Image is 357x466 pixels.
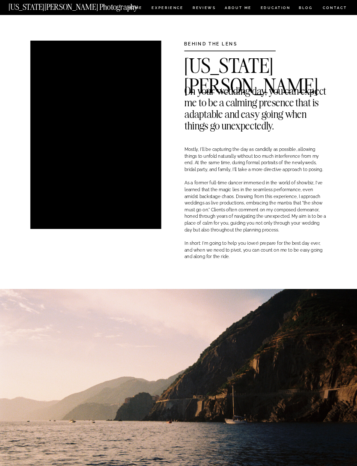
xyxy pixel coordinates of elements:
h2: On your wedding day, you can expect me to be a calming presence that is adaptable and easy going ... [184,85,327,94]
a: BLOG [299,6,313,11]
a: ABOUT ME [225,6,252,11]
a: CONTACT [322,4,347,11]
p: Mostly, I'll be capturing the day as candidly as possible, allowing things to unfold naturally wi... [184,146,327,304]
h3: BEHIND THE LENS [184,41,257,45]
a: Experience [152,6,183,11]
h2: [US_STATE][PERSON_NAME] [184,56,327,65]
a: REVIEWS [193,6,215,11]
a: EDUCATION [260,6,291,11]
a: HOME [126,6,143,11]
a: [US_STATE][PERSON_NAME] Photography [9,3,158,8]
